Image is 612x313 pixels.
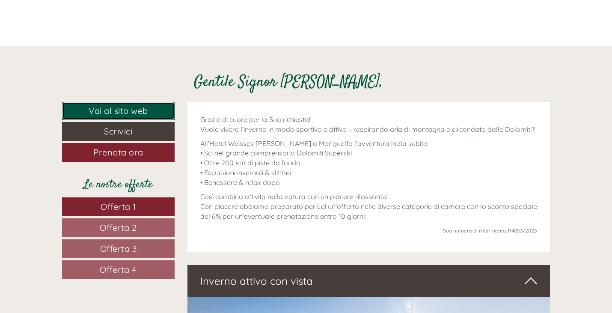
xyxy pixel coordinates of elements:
p: Così combina attività nella natura con un piacere rilassante. Con piacere abbiamo preparato per L... [200,192,538,221]
a: Prenota ora [62,143,175,162]
div: Hotel Weisses [PERSON_NAME] [13,25,135,32]
div: Buon giorno, come possiamo aiutarla? [6,23,140,49]
p: All’Hotel Weisses [PERSON_NAME] a Monguelfo l’avventura inizia subito: • Sci nel grande comprenso... [200,139,538,188]
span: Offerta 2 [100,222,137,233]
div: lunedì [152,6,186,21]
div: Inverno attivo con vista [187,265,550,297]
span: Offerta 1 [101,201,136,212]
button: Invia [291,222,338,241]
small: 14:00 [13,42,135,48]
span: Suo numero di riferimento: R4053/2025 [443,227,537,234]
span: Offerta 3 [100,243,137,254]
span: Offerta 4 [100,264,137,275]
a: Scrivici [62,122,175,141]
div: Le nostre offerte [62,177,175,193]
p: Grazie di cuore per la Sua richiesta! Vuole vivere l’inverno in modo sportivo e attivo – respiran... [200,115,538,134]
a: Vai al sito web [62,102,175,120]
h1: Gentile Signor [PERSON_NAME], [194,74,383,91]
